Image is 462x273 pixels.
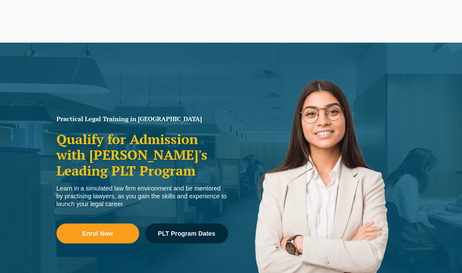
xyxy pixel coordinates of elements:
[158,230,215,237] span: PLT Program Dates
[56,131,228,178] h2: Qualify for Admission with [PERSON_NAME]'s Leading PLT Program
[82,230,113,237] span: Enrol Now
[145,224,228,243] a: PLT Program Dates
[56,185,228,208] div: Learn in a simulated law firm environment and be mentored by practising lawyers, as you gain the ...
[56,224,139,243] a: Enrol Now
[56,116,228,122] h1: Practical Legal Training in [GEOGRAPHIC_DATA]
